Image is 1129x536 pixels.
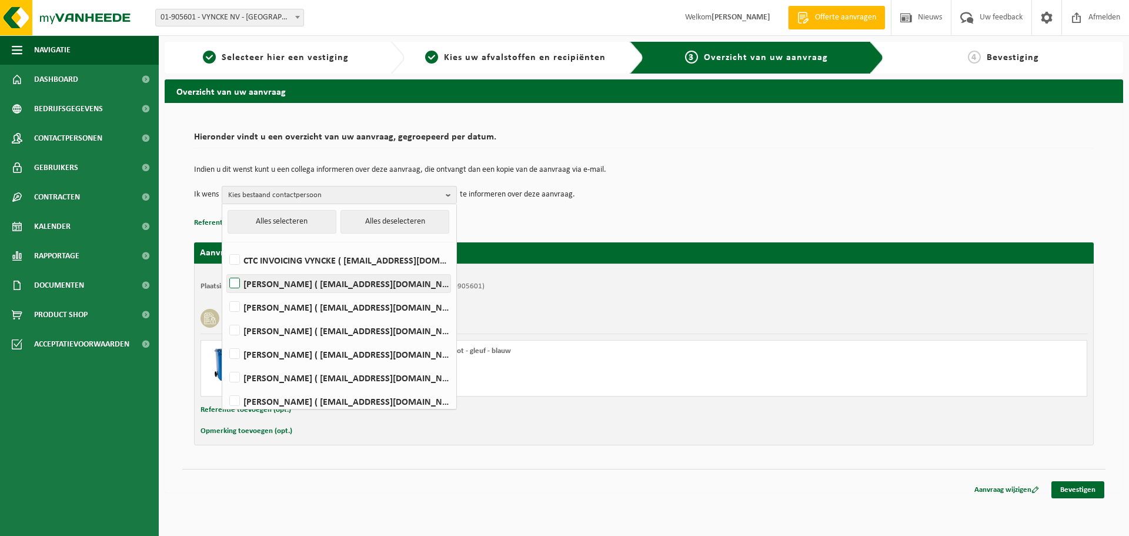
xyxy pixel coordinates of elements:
h2: Hieronder vindt u een overzicht van uw aanvraag, gegroepeerd per datum. [194,132,1094,148]
span: 3 [685,51,698,64]
span: Contactpersonen [34,124,102,153]
span: Acceptatievoorwaarden [34,329,129,359]
span: Navigatie [34,35,71,65]
strong: [PERSON_NAME] [712,13,770,22]
strong: Aanvraag voor [DATE] [200,248,288,258]
label: [PERSON_NAME] ( [EMAIL_ADDRESS][DOMAIN_NAME] ) [227,298,450,316]
label: CTC INVOICING VYNCKE ( [EMAIL_ADDRESS][DOMAIN_NAME] ) [227,251,450,269]
h2: Overzicht van uw aanvraag [165,79,1123,102]
span: Dashboard [34,65,78,94]
label: [PERSON_NAME] ( [EMAIL_ADDRESS][DOMAIN_NAME] ) [227,275,450,292]
span: Kies bestaand contactpersoon [228,187,441,204]
span: Product Shop [34,300,88,329]
span: Bedrijfsgegevens [34,94,103,124]
span: 2 [425,51,438,64]
button: Referentie toevoegen (opt.) [201,402,291,418]
button: Alles deselecteren [340,210,449,234]
button: Opmerking toevoegen (opt.) [201,424,292,439]
a: Bevestigen [1051,481,1104,498]
img: WB-0240-HPE-BE-09.png [207,347,242,382]
label: [PERSON_NAME] ( [EMAIL_ADDRESS][DOMAIN_NAME] ) [227,369,450,387]
span: Overzicht van uw aanvraag [704,53,828,62]
label: [PERSON_NAME] ( [EMAIL_ADDRESS][DOMAIN_NAME] ) [227,392,450,410]
div: Ophalen (geen levering lege) [254,365,691,375]
label: [PERSON_NAME] ( [EMAIL_ADDRESS][DOMAIN_NAME] ) [227,322,450,339]
span: Kalender [34,212,71,241]
a: Aanvraag wijzigen [966,481,1048,498]
span: Contracten [34,182,80,212]
span: Selecteer hier een vestiging [222,53,349,62]
button: Referentie toevoegen (opt.) [194,215,285,231]
button: Alles selecteren [228,210,336,234]
strong: Plaatsingsadres: [201,282,252,290]
span: Bevestiging [987,53,1039,62]
a: Offerte aanvragen [788,6,885,29]
p: te informeren over deze aanvraag. [460,186,575,204]
div: Aantal: 2 [254,381,691,390]
span: Documenten [34,271,84,300]
a: 2Kies uw afvalstoffen en recipiënten [410,51,621,65]
span: 1 [203,51,216,64]
span: Rapportage [34,241,79,271]
span: Gebruikers [34,153,78,182]
a: 1Selecteer hier een vestiging [171,51,381,65]
span: Kies uw afvalstoffen en recipiënten [444,53,606,62]
label: [PERSON_NAME] ( [EMAIL_ADDRESS][DOMAIN_NAME] ) [227,345,450,363]
p: Ik wens [194,186,219,204]
button: Kies bestaand contactpersoon [222,186,457,204]
span: 01-905601 - VYNCKE NV - HARELBEKE [155,9,304,26]
span: 01-905601 - VYNCKE NV - HARELBEKE [156,9,303,26]
span: 4 [968,51,981,64]
p: Indien u dit wenst kunt u een collega informeren over deze aanvraag, die ontvangt dan een kopie v... [194,166,1094,174]
span: Offerte aanvragen [812,12,879,24]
